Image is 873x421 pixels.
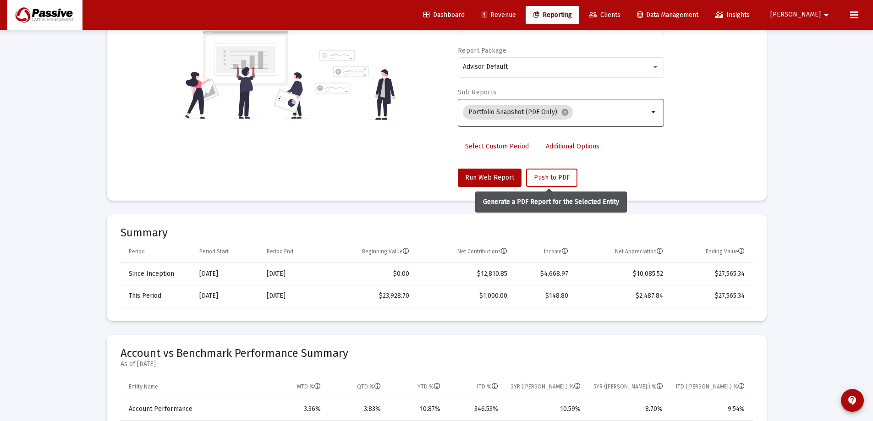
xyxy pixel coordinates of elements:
[715,11,750,19] span: Insights
[458,169,522,187] button: Run Web Report
[582,6,628,24] a: Clients
[821,6,832,24] mat-icon: arrow_drop_down
[847,395,858,406] mat-icon: contact_support
[511,405,581,414] div: 10.59%
[575,263,670,285] td: $10,085.52
[593,405,663,414] div: 8.70%
[670,285,752,307] td: $27,565.34
[327,376,388,398] td: Column QTD %
[708,6,757,24] a: Insights
[458,88,496,96] label: Sub Reports
[463,63,508,71] span: Advisor Default
[526,6,579,24] a: Reporting
[465,142,529,150] span: Select Custom Period
[193,241,260,263] td: Column Period Start
[587,376,670,398] td: Column 5YR (Ann.) %
[675,405,744,414] div: 9.54%
[589,11,620,19] span: Clients
[630,6,706,24] a: Data Management
[670,263,752,285] td: $27,565.34
[706,248,745,255] div: Ending Value
[544,248,568,255] div: Income
[575,285,670,307] td: $2,487.84
[511,383,581,390] div: 3YR ([PERSON_NAME].) %
[463,103,648,121] mat-chip-list: Selection
[199,269,254,279] div: [DATE]
[514,241,575,263] td: Column Income
[676,383,745,390] div: ITD ([PERSON_NAME].) %
[121,347,348,360] span: Account vs Benchmark Performance Summary
[394,405,440,414] div: 10.87%
[121,360,348,369] mat-card-subtitle: As of [DATE]
[533,11,572,19] span: Reporting
[463,105,573,120] mat-chip: Portfolio Snapshot (PDF Only)
[267,291,318,301] div: [DATE]
[129,248,145,255] div: Period
[474,6,523,24] a: Revenue
[267,269,318,279] div: [DATE]
[199,291,254,301] div: [DATE]
[669,376,752,398] td: Column ITD (Ann.) %
[477,383,498,390] div: ITD %
[297,383,321,390] div: MTD %
[324,263,416,285] td: $0.00
[514,263,575,285] td: $4,668.97
[770,11,821,19] span: [PERSON_NAME]
[458,47,506,55] label: Report Package
[416,6,472,24] a: Dashboard
[183,29,309,120] img: reporting
[759,5,843,24] button: [PERSON_NAME]
[121,241,753,307] div: Data grid
[637,11,698,19] span: Data Management
[121,263,193,285] td: Since Inception
[575,241,670,263] td: Column Net Appreciation
[514,285,575,307] td: $148.80
[14,6,76,24] img: Dashboard
[561,108,569,116] mat-icon: cancel
[324,241,416,263] td: Column Beginning Value
[272,405,321,414] div: 3.36%
[129,383,158,390] div: Entity Name
[267,248,293,255] div: Period End
[121,398,266,420] td: Account Performance
[423,11,465,19] span: Dashboard
[121,241,193,263] td: Column Period
[121,376,266,398] td: Column Entity Name
[615,248,663,255] div: Net Appreciation
[121,228,753,237] mat-card-title: Summary
[315,50,395,120] img: reporting-alt
[453,405,498,414] div: 346.53%
[447,376,504,398] td: Column ITD %
[416,241,514,263] td: Column Net Contributions
[648,107,659,118] mat-icon: arrow_drop_down
[593,383,663,390] div: 5YR ([PERSON_NAME].) %
[324,285,416,307] td: $23,928.70
[121,285,193,307] td: This Period
[505,376,587,398] td: Column 3YR (Ann.) %
[260,241,324,263] td: Column Period End
[416,263,514,285] td: $12,810.85
[387,376,447,398] td: Column YTD %
[546,142,599,150] span: Additional Options
[199,248,229,255] div: Period Start
[670,241,752,263] td: Column Ending Value
[266,376,327,398] td: Column MTD %
[457,248,507,255] div: Net Contributions
[465,174,514,181] span: Run Web Report
[482,11,516,19] span: Revenue
[416,285,514,307] td: $1,000.00
[526,169,577,187] button: Push to PDF
[534,174,570,181] span: Push to PDF
[334,405,381,414] div: 3.83%
[362,248,409,255] div: Beginning Value
[417,383,440,390] div: YTD %
[357,383,381,390] div: QTD %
